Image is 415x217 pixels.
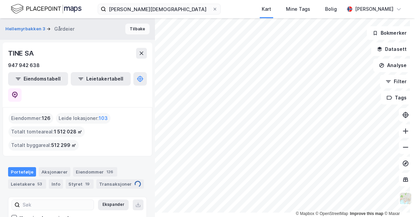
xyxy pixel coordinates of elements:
[20,200,94,210] input: Søk
[105,168,115,175] div: 126
[8,61,40,69] div: 947 942 638
[325,5,337,13] div: Bolig
[8,126,85,137] div: Totalt tomteareal :
[316,211,348,216] a: OpenStreetMap
[262,5,271,13] div: Kart
[98,199,129,210] button: Ekspander
[125,24,150,34] button: Tilbake
[71,72,131,86] button: Leietakertabell
[56,113,110,124] div: Leide lokasjoner :
[371,42,412,56] button: Datasett
[54,128,82,136] span: 1 512 028 ㎡
[286,5,310,13] div: Mine Tags
[39,167,70,177] div: Aksjonærer
[373,59,412,72] button: Analyse
[134,181,141,187] img: spinner.a6d8c91a73a9ac5275cf975e30b51cfb.svg
[84,181,91,187] div: 19
[355,5,393,13] div: [PERSON_NAME]
[11,3,82,15] img: logo.f888ab2527a4732fd821a326f86c7f29.svg
[8,140,79,151] div: Totalt byggareal :
[8,72,68,86] button: Eiendomstabell
[99,114,108,122] span: 103
[5,26,46,32] button: Hellemyrbakken 3
[381,91,412,104] button: Tags
[73,167,117,177] div: Eiendommer
[8,167,36,177] div: Portefølje
[296,211,314,216] a: Mapbox
[8,113,53,124] div: Eiendommer :
[49,179,63,189] div: Info
[367,26,412,40] button: Bokmerker
[36,181,43,187] div: 53
[106,4,212,14] input: Søk på adresse, matrikkel, gårdeiere, leietakere eller personer
[8,48,35,59] div: TINE SA
[66,179,94,189] div: Styret
[54,25,74,33] div: Gårdeier
[51,141,76,149] span: 512 299 ㎡
[380,75,412,88] button: Filter
[8,179,46,189] div: Leietakere
[96,179,144,189] div: Transaksjoner
[350,211,383,216] a: Improve this map
[42,114,51,122] span: 126
[381,185,415,217] iframe: Chat Widget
